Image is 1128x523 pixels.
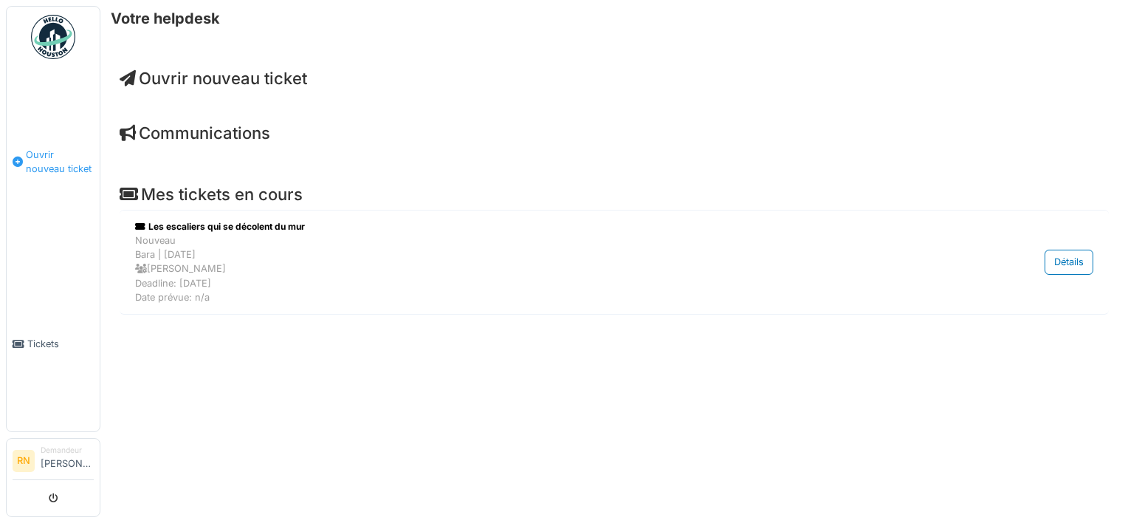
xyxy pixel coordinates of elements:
h6: Votre helpdesk [111,10,220,27]
div: Détails [1045,250,1093,274]
span: Ouvrir nouveau ticket [26,148,94,176]
li: RN [13,450,35,472]
h4: Mes tickets en cours [120,185,1109,204]
a: Tickets [7,256,100,431]
a: RN Demandeur[PERSON_NAME] [13,445,94,480]
a: Ouvrir nouveau ticket [120,69,307,88]
div: Nouveau Bara | [DATE] [PERSON_NAME] Deadline: [DATE] Date prévue: n/a [135,233,940,304]
span: Tickets [27,337,94,351]
li: [PERSON_NAME] [41,445,94,476]
a: Les escaliers qui se décolent du mur NouveauBara | [DATE] [PERSON_NAME]Deadline: [DATE]Date prévu... [131,216,1097,308]
h4: Communications [120,123,1109,143]
div: Les escaliers qui se décolent du mur [135,220,940,233]
a: Ouvrir nouveau ticket [7,67,100,256]
img: Badge_color-CXgf-gQk.svg [31,15,75,59]
div: Demandeur [41,445,94,456]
